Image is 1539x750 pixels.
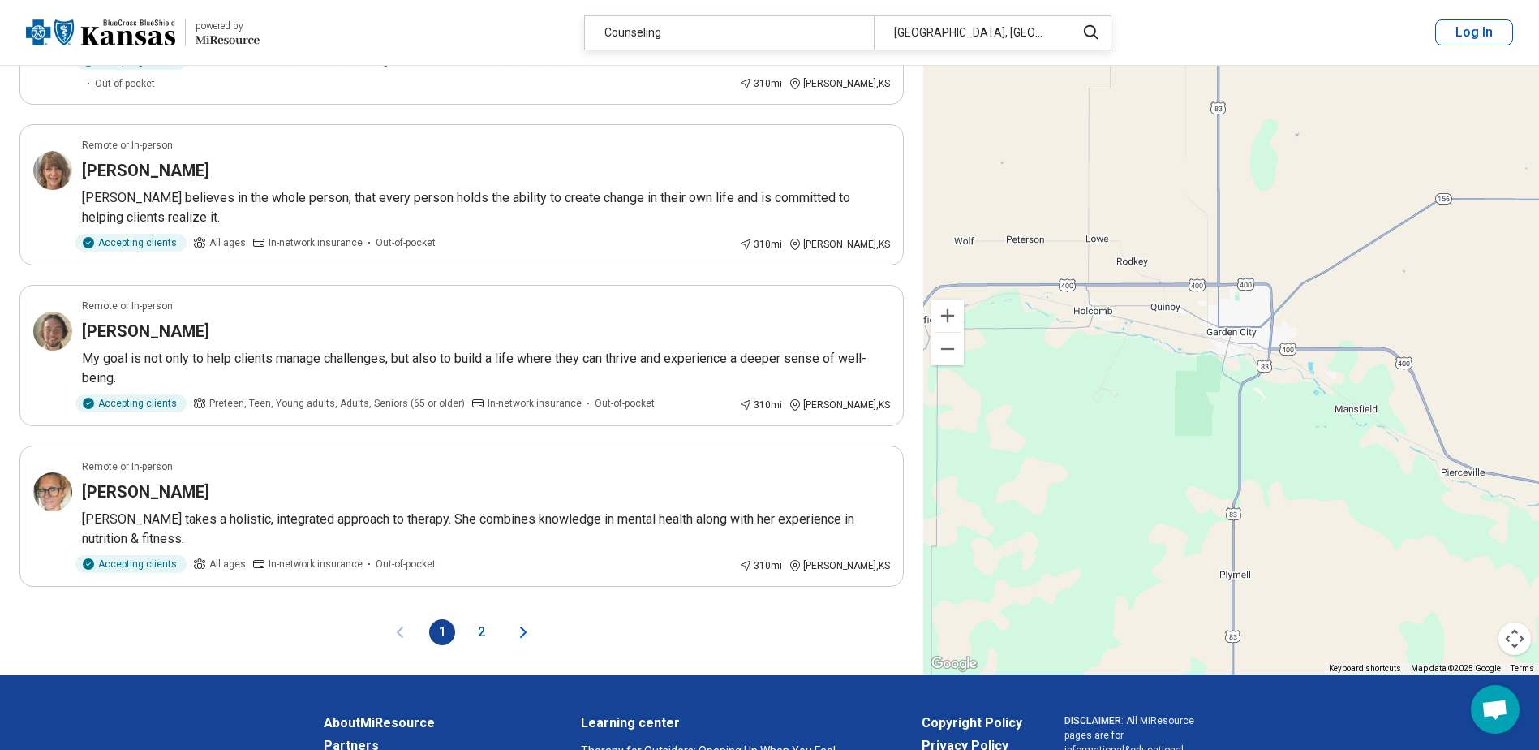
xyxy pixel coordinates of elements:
[488,396,582,411] span: In-network insurance
[1411,664,1501,673] span: Map data ©2025 Google
[376,235,436,250] span: Out-of-pocket
[26,13,175,52] img: Blue Cross Blue Shield Kansas
[269,557,363,571] span: In-network insurance
[269,235,363,250] span: In-network insurance
[82,349,890,388] p: My goal is not only to help clients manage challenges, but also to build a life where they can th...
[82,510,890,549] p: [PERSON_NAME] takes a holistic, integrated approach to therapy. She combines knowledge in mental ...
[390,619,410,645] button: Previous page
[739,237,782,252] div: 310 mi
[82,299,173,313] p: Remote or In-person
[1435,19,1513,45] button: Log In
[789,237,890,252] div: [PERSON_NAME] , KS
[789,76,890,91] div: [PERSON_NAME] , KS
[196,19,260,33] div: powered by
[209,235,246,250] span: All ages
[82,481,209,503] h3: [PERSON_NAME]
[429,619,455,645] button: 1
[874,16,1066,50] div: [GEOGRAPHIC_DATA], [GEOGRAPHIC_DATA]
[931,300,964,332] button: Zoom in
[95,76,155,91] span: Out-of-pocket
[789,558,890,573] div: [PERSON_NAME] , KS
[922,713,1022,733] a: Copyright Policy
[75,394,187,412] div: Accepting clients
[739,398,782,412] div: 310 mi
[514,619,533,645] button: Next page
[82,188,890,227] p: [PERSON_NAME] believes in the whole person, that every person holds the ability to create change ...
[931,333,964,365] button: Zoom out
[1471,685,1520,734] div: Open chat
[75,234,187,252] div: Accepting clients
[1498,623,1531,655] button: Map camera controls
[82,138,173,153] p: Remote or In-person
[82,459,173,474] p: Remote or In-person
[75,555,187,573] div: Accepting clients
[1064,715,1121,726] span: DISCLAIMER
[739,76,782,91] div: 310 mi
[927,653,981,675] img: Google
[1511,664,1534,673] a: Terms (opens in new tab)
[739,558,782,573] div: 310 mi
[82,159,209,182] h3: [PERSON_NAME]
[789,398,890,412] div: [PERSON_NAME] , KS
[376,557,436,571] span: Out-of-pocket
[1329,663,1401,675] button: Keyboard shortcuts
[26,13,260,52] a: Blue Cross Blue Shield Kansaspowered by
[927,653,981,675] a: Open this area in Google Maps (opens a new window)
[324,713,539,733] a: AboutMiResource
[595,396,655,411] span: Out-of-pocket
[82,320,209,343] h3: [PERSON_NAME]
[581,713,879,733] a: Learning center
[209,557,246,571] span: All ages
[209,396,465,411] span: Preteen, Teen, Young adults, Adults, Seniors (65 or older)
[585,16,874,50] div: Counseling
[468,619,494,645] button: 2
